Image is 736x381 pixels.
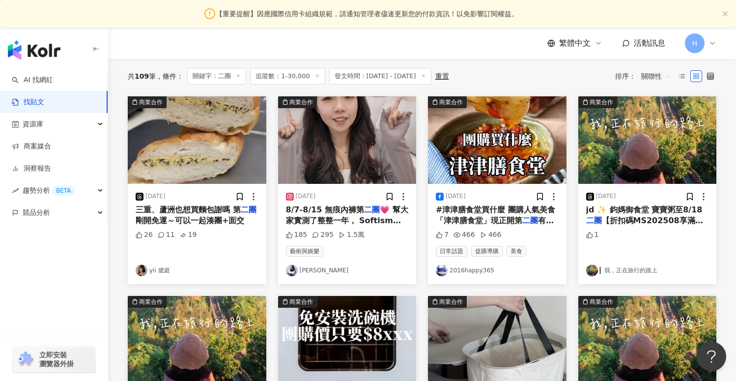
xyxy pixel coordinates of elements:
a: 洞察報告 [12,164,51,174]
div: 商業合作 [439,297,463,307]
img: KOL Avatar [136,264,147,276]
div: [DATE] [296,192,316,201]
div: 466 [453,230,475,240]
span: 藝術與娛樂 [286,246,323,257]
div: 26 [136,230,153,240]
div: 商業合作 [590,297,613,307]
button: 商業合作 [128,96,266,184]
span: 發文時間：[DATE] - [DATE] [329,68,431,85]
span: 【重要提醒】因應國際信用卡組織規範，請通知管理者儘速更新您的付款資訊！以免影響訂閱權益。 [216,8,518,19]
mark: 二團 [522,216,538,225]
a: KOL Avatar2016happy365 [436,264,559,276]
span: rise [12,187,19,194]
div: 19 [180,230,197,240]
span: 競品分析 [23,202,50,224]
button: 商業合作 [428,96,566,184]
img: post-image [128,96,266,184]
div: 商業合作 [139,297,163,307]
div: [DATE] [446,192,466,201]
a: chrome extension立即安裝 瀏覽器外掛 [13,346,95,373]
span: 剛開免運～可以一起湊團+面交 [136,216,244,225]
span: 💗 幫大家實測了整整一年， Softism的內褲真的很可以！ 留言「隱形」拿專屬欸娜觀眾の6折價🥳 #夏天必備 #不尷尬必收 #softism #無痕內褲 #夏天 #洋裝 #內褲 [286,205,408,269]
mark: 二團 [241,205,256,214]
div: 7 [436,230,449,240]
span: H [692,38,698,49]
span: 日常話題 [436,246,467,257]
div: [DATE] [596,192,616,201]
div: 商業合作 [289,97,313,107]
div: 重置 [435,72,449,80]
span: 繁體中文 [559,38,591,49]
img: KOL Avatar [436,264,448,276]
span: 促購導購 [471,246,503,257]
mark: 二團 [364,205,380,214]
div: 295 [312,230,334,240]
div: 商業合作 [139,97,163,107]
div: 共 筆 [128,72,156,80]
div: 11 [158,230,175,240]
img: logo [8,40,60,60]
div: 排序： [615,68,676,84]
span: 8/7-8/15 無痕內褲第 [286,205,365,214]
span: 關聯性 [641,68,671,84]
span: 關鍵字：二團 [187,68,246,85]
span: 美食 [507,246,526,257]
img: KOL Avatar [286,264,298,276]
img: post-image [428,96,566,184]
div: 1 [586,230,599,240]
iframe: Help Scout Beacon - Open [697,342,726,371]
span: 追蹤數：1-30,000 [250,68,325,85]
span: jd ✨ 鈞媽御食堂 寶寶粥至8/18 [586,205,703,214]
button: 商業合作 [278,96,417,184]
div: 商業合作 [590,97,613,107]
span: 三重、蘆洲也想買麵包謝嗎 第 [136,205,241,214]
span: 資源庫 [23,113,43,135]
a: 商案媒合 [12,142,51,151]
a: searchAI 找網紅 [12,75,53,85]
img: chrome extension [16,352,35,367]
a: KOL Avataryii 臆庭 [136,264,258,276]
img: post-image [278,96,417,184]
span: 趨勢分析 [23,179,75,202]
span: 活動訊息 [634,38,665,48]
button: close [722,11,728,17]
div: 185 [286,230,308,240]
span: 立即安裝 瀏覽器外掛 [39,351,74,368]
span: 條件 ： [156,72,183,80]
a: 找貼文 [12,97,44,107]
a: KOL Avatar▎我，正在旅行的路上 [586,264,709,276]
img: post-image [578,96,717,184]
div: BETA [52,186,75,196]
div: 1.5萬 [339,230,365,240]
div: [DATE] [145,192,166,201]
span: #津津膳食堂買什麼 團購人氣美食「津津膳食堂」現正開第 [436,205,555,225]
a: KOL Avatar[PERSON_NAME] [286,264,409,276]
div: 商業合作 [289,297,313,307]
img: KOL Avatar [586,264,598,276]
span: 109 [135,72,149,80]
button: 商業合作 [578,96,717,184]
div: 商業合作 [439,97,463,107]
div: 466 [480,230,502,240]
span: 【折扣碼MS202508享滿千折百 [586,216,703,236]
mark: 二團 [586,216,602,225]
